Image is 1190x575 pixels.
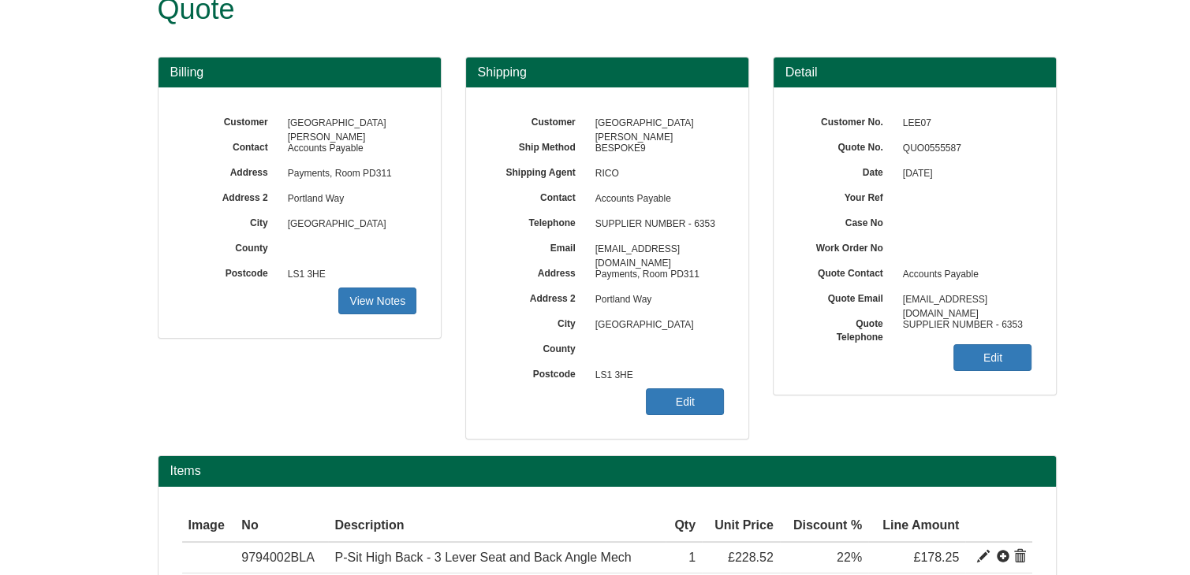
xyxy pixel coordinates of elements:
td: 9794002BLA [235,542,328,573]
th: Description [328,510,665,542]
label: County [182,237,280,255]
span: £228.52 [728,551,774,564]
label: Quote Contact [797,262,895,280]
span: Accounts Payable [280,136,417,161]
label: Quote No. [797,136,895,154]
h3: Shipping [478,65,737,80]
span: £178.25 [913,551,959,564]
label: City [182,212,280,230]
label: Your Ref [797,187,895,205]
th: Unit Price [702,510,780,542]
label: Contact [490,187,588,205]
h3: Billing [170,65,429,80]
span: [GEOGRAPHIC_DATA][PERSON_NAME] [280,111,417,136]
span: 1 [688,551,696,564]
span: LS1 3HE [588,363,725,388]
label: Customer No. [797,111,895,129]
label: Work Order No [797,237,895,255]
th: Line Amount [868,510,965,542]
span: Payments, Room PD311 [280,161,417,187]
a: View Notes [338,287,416,314]
span: QUO0555587 [895,136,1032,161]
label: Shipping Agent [490,161,588,180]
span: [GEOGRAPHIC_DATA] [280,212,417,237]
label: Ship Method [490,136,588,154]
th: Qty [666,510,702,542]
span: BESPOKE9 [588,136,725,161]
span: SUPPLIER NUMBER - 6353 [588,212,725,237]
label: Email [490,237,588,255]
label: Case No [797,212,895,230]
span: 22% [837,551,862,564]
span: Portland Way [588,287,725,313]
label: Quote Telephone [797,313,895,344]
span: Accounts Payable [895,262,1032,287]
label: Customer [182,111,280,129]
label: Address 2 [490,287,588,306]
span: SUPPLIER NUMBER - 6353 [895,313,1032,338]
span: Payments, Room PD311 [588,262,725,287]
label: City [490,313,588,331]
a: Edit [953,344,1031,371]
label: Address 2 [182,187,280,205]
label: Customer [490,111,588,129]
h3: Detail [785,65,1044,80]
th: Discount % [780,510,868,542]
span: RICO [588,161,725,187]
th: No [235,510,328,542]
label: Postcode [182,262,280,280]
label: County [490,338,588,356]
label: Address [182,161,280,180]
span: [EMAIL_ADDRESS][DOMAIN_NAME] [895,287,1032,313]
span: LS1 3HE [280,262,417,287]
label: Quote Email [797,287,895,306]
span: LEE07 [895,111,1032,136]
label: Telephone [490,212,588,230]
span: [DATE] [895,161,1032,187]
a: Edit [646,388,724,415]
h2: Items [170,464,1044,478]
span: [GEOGRAPHIC_DATA][PERSON_NAME] [588,111,725,136]
span: Accounts Payable [588,187,725,212]
span: [GEOGRAPHIC_DATA] [588,313,725,338]
label: Contact [182,136,280,154]
span: P-Sit High Back - 3 Lever Seat and Back Angle Mech [334,551,631,564]
th: Image [182,510,236,542]
span: Portland Way [280,187,417,212]
label: Postcode [490,363,588,381]
label: Address [490,262,588,280]
span: [EMAIL_ADDRESS][DOMAIN_NAME] [588,237,725,262]
label: Date [797,161,895,180]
